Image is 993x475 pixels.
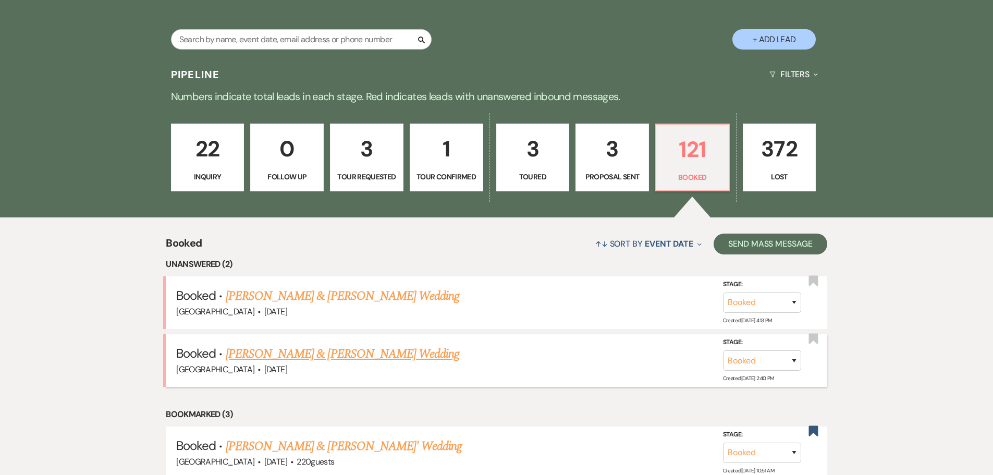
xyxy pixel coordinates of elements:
span: [DATE] [264,364,287,375]
a: 372Lost [743,124,816,191]
button: Sort By Event Date [591,230,706,258]
span: Booked [176,345,216,361]
a: [PERSON_NAME] & [PERSON_NAME]' Wedding [226,437,462,456]
a: 0Follow Up [250,124,324,191]
span: Created: [DATE] 2:40 PM [723,375,774,382]
button: Send Mass Message [714,234,827,254]
span: [DATE] [264,306,287,317]
p: Proposal Sent [582,171,642,182]
p: 1 [416,131,476,166]
span: Booked [176,287,216,303]
a: 1Tour Confirmed [410,124,483,191]
p: Tour Confirmed [416,171,476,182]
h3: Pipeline [171,67,220,82]
span: Created: [DATE] 4:13 PM [723,317,772,324]
label: Stage: [723,337,801,348]
p: Numbers indicate total leads in each stage. Red indicates leads with unanswered inbound messages. [121,88,872,105]
p: 0 [257,131,317,166]
span: 220 guests [297,456,334,467]
span: Created: [DATE] 10:51 AM [723,467,774,474]
p: Tour Requested [337,171,397,182]
p: 121 [663,132,722,167]
span: Booked [166,235,202,258]
a: [PERSON_NAME] & [PERSON_NAME] Wedding [226,287,459,306]
p: Inquiry [178,171,238,182]
p: 3 [582,131,642,166]
p: Booked [663,172,722,183]
p: 22 [178,131,238,166]
li: Unanswered (2) [166,258,827,271]
p: Toured [503,171,563,182]
span: Event Date [645,238,693,249]
span: ↑↓ [595,238,608,249]
button: + Add Lead [732,29,816,50]
li: Bookmarked (3) [166,408,827,421]
p: Lost [750,171,810,182]
span: [GEOGRAPHIC_DATA] [176,456,254,467]
p: Follow Up [257,171,317,182]
p: 3 [503,131,563,166]
a: 3Proposal Sent [575,124,649,191]
span: [DATE] [264,456,287,467]
a: [PERSON_NAME] & [PERSON_NAME] Wedding [226,345,459,363]
p: 3 [337,131,397,166]
span: [GEOGRAPHIC_DATA] [176,306,254,317]
a: 121Booked [655,124,730,191]
label: Stage: [723,429,801,441]
span: Booked [176,437,216,454]
label: Stage: [723,279,801,290]
button: Filters [765,60,822,88]
a: 3Toured [496,124,570,191]
p: 372 [750,131,810,166]
span: [GEOGRAPHIC_DATA] [176,364,254,375]
a: 3Tour Requested [330,124,403,191]
input: Search by name, event date, email address or phone number [171,29,432,50]
a: 22Inquiry [171,124,244,191]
